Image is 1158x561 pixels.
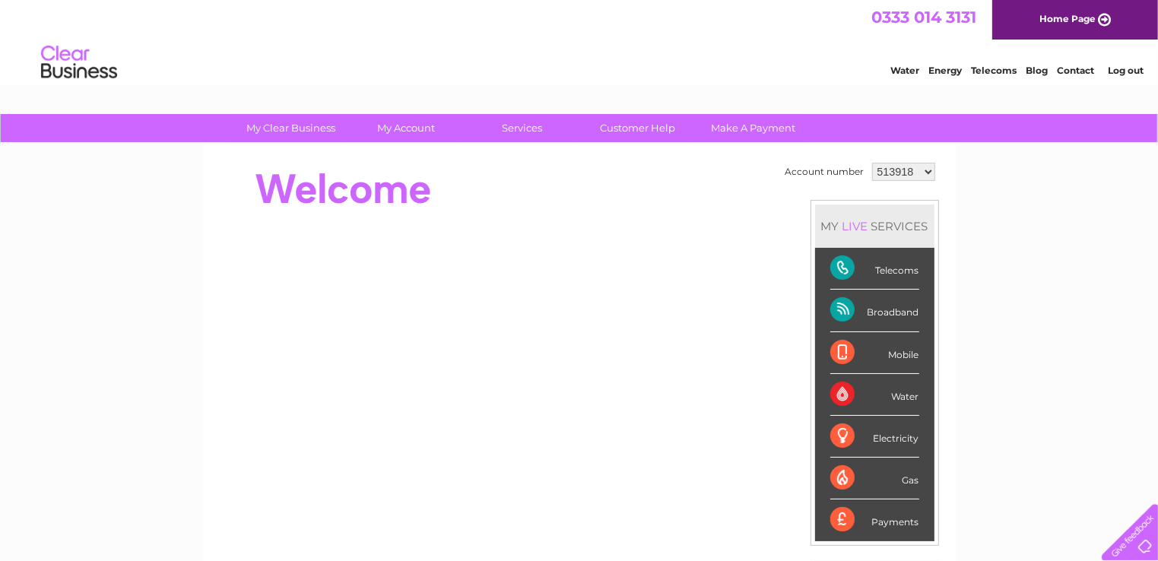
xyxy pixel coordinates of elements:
[1057,65,1094,76] a: Contact
[890,65,919,76] a: Water
[1108,65,1144,76] a: Log out
[830,458,919,499] div: Gas
[459,114,585,142] a: Services
[971,65,1017,76] a: Telecoms
[815,204,934,248] div: MY SERVICES
[1026,65,1048,76] a: Blog
[830,416,919,458] div: Electricity
[220,8,939,74] div: Clear Business is a trading name of Verastar Limited (registered in [GEOGRAPHIC_DATA] No. 3667643...
[575,114,700,142] a: Customer Help
[690,114,816,142] a: Make A Payment
[782,159,868,185] td: Account number
[830,290,919,331] div: Broadband
[40,40,118,86] img: logo.png
[928,65,962,76] a: Energy
[830,332,919,374] div: Mobile
[830,374,919,416] div: Water
[228,114,354,142] a: My Clear Business
[839,219,871,233] div: LIVE
[830,499,919,540] div: Payments
[344,114,469,142] a: My Account
[871,8,976,27] a: 0333 014 3131
[830,248,919,290] div: Telecoms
